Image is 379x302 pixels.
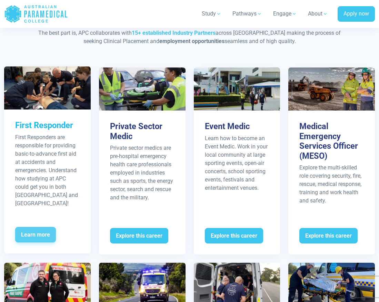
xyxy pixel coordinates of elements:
a: Private Sector Medic Private sector medics are pre-hospital emergency health care professionals e... [99,67,186,254]
div: Learn how to become an Event Medic. Work in your local community at large sporting events, open-a... [205,134,269,192]
a: About [304,4,332,23]
img: Medical Emergency Services Officer (MESO) [288,67,375,111]
a: Pathways [228,4,266,23]
img: First Responder [4,66,91,110]
div: Private sector medics are pre-hospital emergency health care professionals employed in industries... [110,144,174,202]
h3: Event Medic [205,122,269,131]
img: Private Sector Medic [99,67,186,111]
a: Apply now [338,6,375,22]
span: Explore this career [299,228,358,244]
a: Australian Paramedical College [4,3,68,25]
a: Medical Emergency Services Officer (MESO) Explore the multi-skilled role covering security, fire,... [288,67,375,254]
h3: Private Sector Medic [110,122,174,141]
div: Explore the multi-skilled role covering security, fire, rescue, medical response, training and wo... [299,164,364,205]
strong: employment opportunities [159,38,225,44]
a: 15+ established Industry Partners [132,30,216,36]
span: Explore this career [205,228,263,244]
h3: First Responder [15,121,80,130]
span: Learn more [15,227,56,243]
h3: Medical Emergency Services Officer (MESO) [299,122,364,161]
a: Study [198,4,226,23]
span: Explore this career [110,228,168,244]
img: Event Medic [194,67,280,111]
a: Engage [269,4,301,23]
p: First Responders are responsible for providing basic-to-advance first aid at accidents and emerge... [15,133,80,208]
a: First Responder First Responders are responsible for providing basic-to-advance first aid at acci... [4,66,91,253]
p: The best part is, APC collaborates with across [GEOGRAPHIC_DATA] making the process of seeking Cl... [32,29,347,45]
a: Event Medic Learn how to become an Event Medic. Work in your local community at large sporting ev... [194,67,280,254]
